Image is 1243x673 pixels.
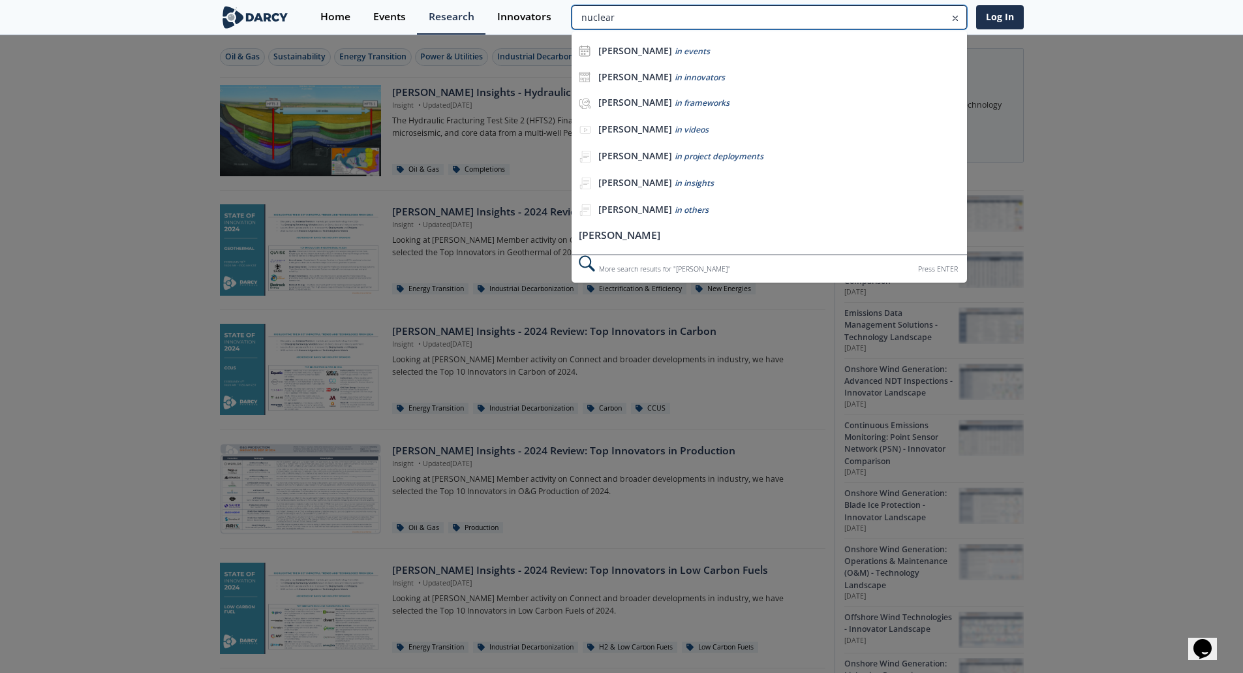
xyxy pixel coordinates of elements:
[572,255,966,283] div: More search results for " [PERSON_NAME] "
[598,70,672,83] b: [PERSON_NAME]
[579,71,591,83] img: icon
[675,97,729,108] span: in frameworks
[675,124,709,135] span: in videos
[598,203,672,215] b: [PERSON_NAME]
[572,224,966,248] li: [PERSON_NAME]
[572,5,966,29] input: Advanced Search
[675,204,709,215] span: in others
[675,178,714,189] span: in insights
[675,151,763,162] span: in project deployments
[579,45,591,57] img: icon
[598,44,672,57] b: [PERSON_NAME]
[675,46,710,57] span: in events
[598,149,672,162] b: [PERSON_NAME]
[598,123,672,135] b: [PERSON_NAME]
[373,12,406,22] div: Events
[1188,621,1230,660] iframe: chat widget
[976,5,1024,29] a: Log In
[320,12,350,22] div: Home
[220,6,291,29] img: logo-wide.svg
[918,262,958,276] div: Press ENTER
[675,72,725,83] span: in innovators
[598,176,672,189] b: [PERSON_NAME]
[497,12,551,22] div: Innovators
[429,12,474,22] div: Research
[598,96,672,108] b: [PERSON_NAME]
